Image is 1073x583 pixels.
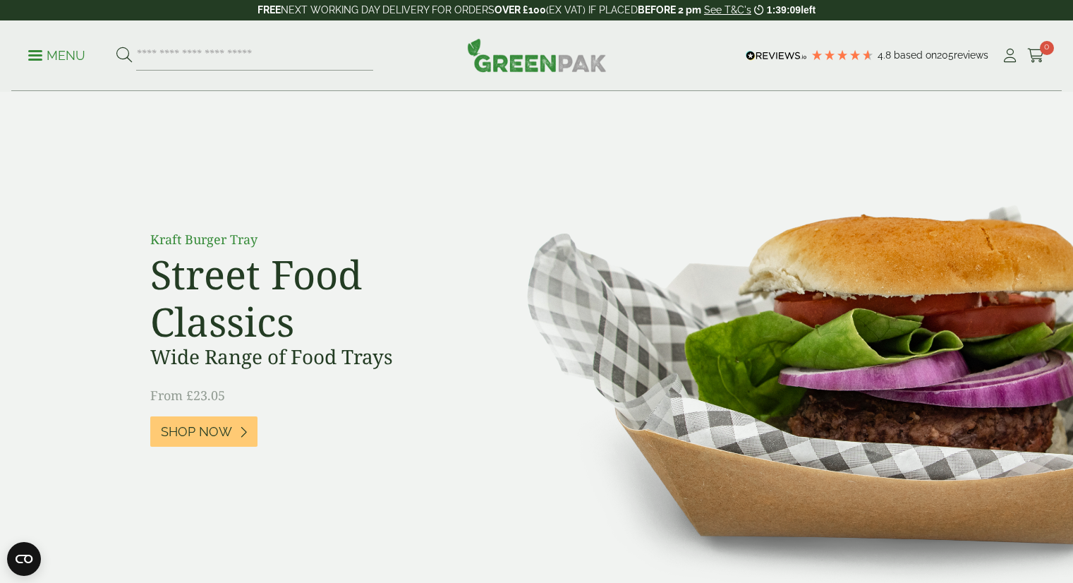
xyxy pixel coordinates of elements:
h3: Wide Range of Food Trays [150,345,468,369]
img: REVIEWS.io [746,51,807,61]
span: Shop Now [161,424,232,440]
a: Shop Now [150,416,257,447]
a: 0 [1027,45,1045,66]
span: reviews [954,49,988,61]
i: My Account [1001,49,1019,63]
span: 1:39:09 [767,4,801,16]
span: From £23.05 [150,387,225,404]
span: Based on [894,49,937,61]
a: See T&C's [704,4,751,16]
i: Cart [1027,49,1045,63]
img: GreenPak Supplies [467,38,607,72]
span: 205 [937,49,954,61]
h2: Street Food Classics [150,251,468,345]
span: left [801,4,816,16]
strong: BEFORE 2 pm [638,4,701,16]
button: Open CMP widget [7,542,41,576]
strong: FREE [257,4,281,16]
strong: OVER £100 [495,4,546,16]
span: 0 [1040,41,1054,55]
span: 4.8 [878,49,894,61]
div: 4.79 Stars [811,49,874,61]
p: Menu [28,47,85,64]
a: Menu [28,47,85,61]
p: Kraft Burger Tray [150,230,468,249]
